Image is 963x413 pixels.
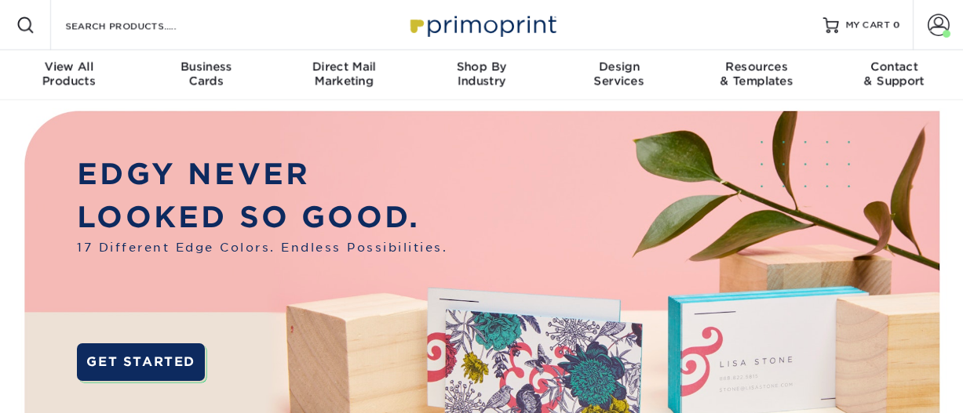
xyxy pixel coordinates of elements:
[137,60,275,88] div: Cards
[77,239,447,256] span: 17 Different Edge Colors. Endless Possibilities.
[403,8,560,42] img: Primoprint
[550,60,688,88] div: Services
[413,60,550,74] span: Shop By
[275,60,413,74] span: Direct Mail
[893,20,900,31] span: 0
[275,50,413,100] a: Direct MailMarketing
[137,50,275,100] a: BusinessCards
[275,60,413,88] div: Marketing
[77,153,447,196] p: EDGY NEVER
[826,50,963,100] a: Contact& Support
[826,60,963,74] span: Contact
[688,50,825,100] a: Resources& Templates
[64,16,217,34] input: SEARCH PRODUCTS.....
[550,50,688,100] a: DesignServices
[77,343,205,381] a: GET STARTED
[845,19,890,32] span: MY CART
[413,50,550,100] a: Shop ByIndustry
[688,60,825,88] div: & Templates
[826,60,963,88] div: & Support
[137,60,275,74] span: Business
[77,196,447,239] p: LOOKED SO GOOD.
[688,60,825,74] span: Resources
[550,60,688,74] span: Design
[413,60,550,88] div: Industry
